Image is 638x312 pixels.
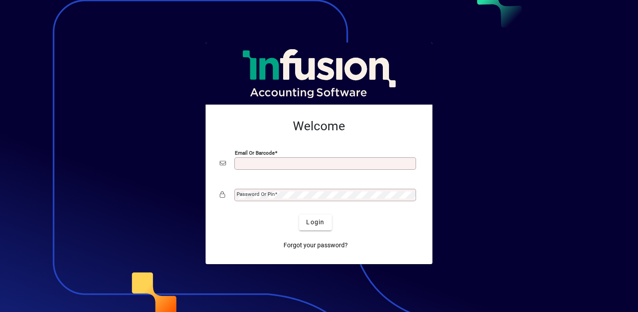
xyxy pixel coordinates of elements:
[220,119,418,134] h2: Welcome
[284,241,348,250] span: Forgot your password?
[280,238,351,253] a: Forgot your password?
[237,191,275,197] mat-label: Password or Pin
[299,214,331,230] button: Login
[306,218,324,227] span: Login
[235,149,275,156] mat-label: Email or Barcode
